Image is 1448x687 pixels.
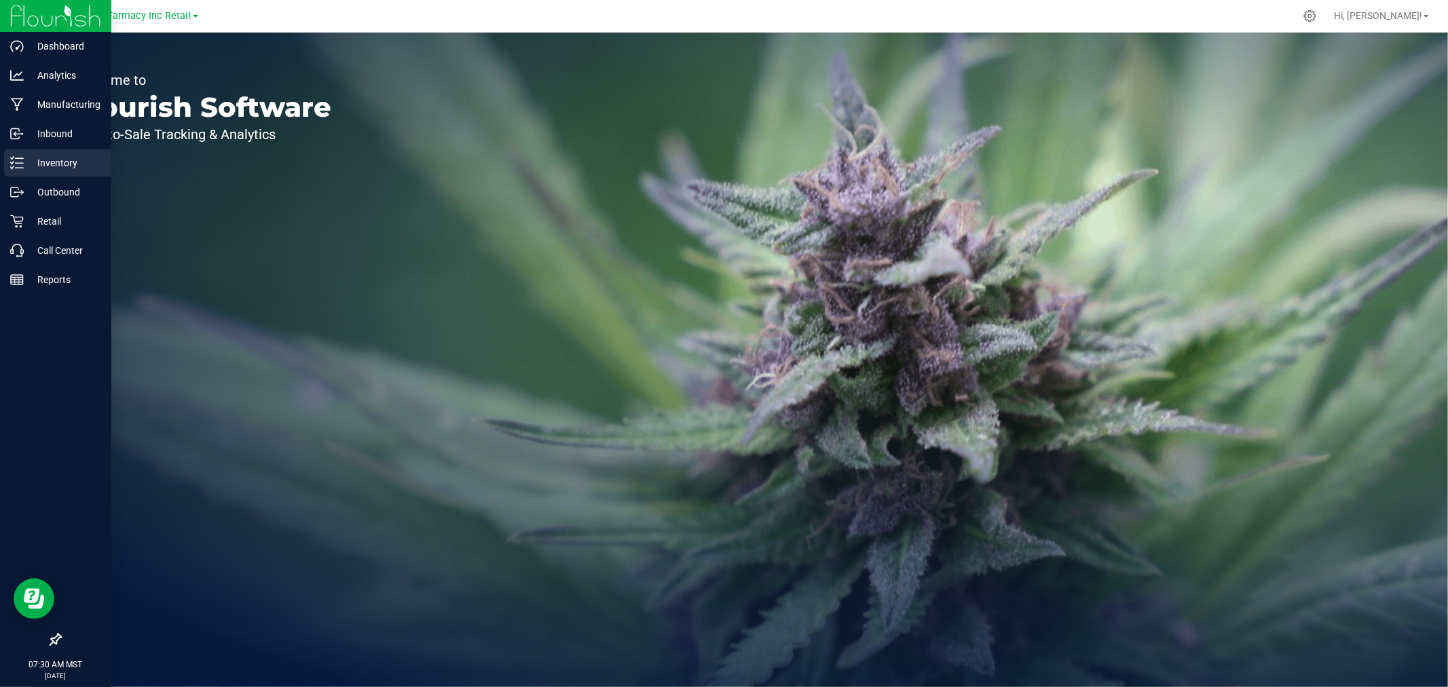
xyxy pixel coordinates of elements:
[24,96,105,113] p: Manufacturing
[1301,10,1318,22] div: Manage settings
[10,156,24,170] inline-svg: Inventory
[6,658,105,671] p: 07:30 AM MST
[24,155,105,171] p: Inventory
[24,184,105,200] p: Outbound
[10,244,24,257] inline-svg: Call Center
[6,671,105,681] p: [DATE]
[10,98,24,111] inline-svg: Manufacturing
[73,94,331,121] p: Flourish Software
[24,126,105,142] p: Inbound
[24,272,105,288] p: Reports
[24,213,105,229] p: Retail
[10,127,24,141] inline-svg: Inbound
[24,38,105,54] p: Dashboard
[10,39,24,53] inline-svg: Dashboard
[73,128,331,141] p: Seed-to-Sale Tracking & Analytics
[79,10,191,22] span: Globe Farmacy Inc Retail
[24,242,105,259] p: Call Center
[10,185,24,199] inline-svg: Outbound
[73,73,331,87] p: Welcome to
[1334,10,1422,21] span: Hi, [PERSON_NAME]!
[10,215,24,228] inline-svg: Retail
[14,578,54,619] iframe: Resource center
[10,69,24,82] inline-svg: Analytics
[10,273,24,286] inline-svg: Reports
[24,67,105,83] p: Analytics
